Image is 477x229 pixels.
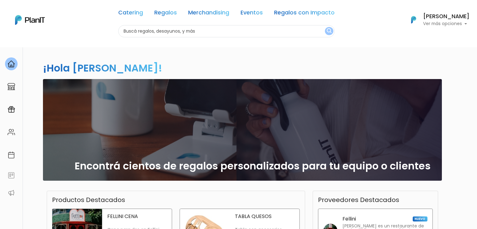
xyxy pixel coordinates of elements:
a: Merchandising [188,10,229,18]
a: Regalos [154,10,177,18]
img: campaigns-02234683943229c281be62815700db0a1741e53638e28bf9629b52c665b00959.svg [8,106,15,113]
p: Fellini [342,216,356,221]
img: feedback-78b5a0c8f98aac82b08bfc38622c3050aee476f2c9584af64705fc4e61158814.svg [8,172,15,179]
h2: Encontrá cientos de regalos personalizados para tu equipo o clientes [75,160,431,172]
p: Ver más opciones [423,22,469,26]
img: search_button-432b6d5273f82d61273b3651a40e1bd1b912527efae98b1b7a1b2c0702e16a8d.svg [327,28,331,34]
input: Buscá regalos, desayunos, y más [118,25,335,37]
p: FELLINI CENA [107,214,167,219]
a: Eventos [241,10,263,18]
img: marketplace-4ceaa7011d94191e9ded77b95e3339b90024bf715f7c57f8cf31f2d8c509eaba.svg [8,83,15,90]
img: calendar-87d922413cdce8b2cf7b7f5f62616a5cf9e4887200fb71536465627b3292af00.svg [8,151,15,159]
h3: Proveedores Destacados [318,196,399,204]
h6: [PERSON_NAME] [423,14,469,19]
button: PlanIt Logo [PERSON_NAME] Ver más opciones [403,12,469,28]
a: Catering [118,10,143,18]
p: TABLA QUESOS [235,214,294,219]
img: PlanIt Logo [15,15,45,25]
span: NUEVO [413,216,427,221]
img: people-662611757002400ad9ed0e3c099ab2801c6687ba6c219adb57efc949bc21e19d.svg [8,128,15,136]
h3: Productos Destacados [52,196,125,204]
h2: ¡Hola [PERSON_NAME]! [43,61,162,75]
img: home-e721727adea9d79c4d83392d1f703f7f8bce08238fde08b1acbfd93340b81755.svg [8,60,15,68]
img: partners-52edf745621dab592f3b2c58e3bca9d71375a7ef29c3b500c9f145b62cc070d4.svg [8,189,15,197]
img: PlanIt Logo [407,13,421,27]
a: Regalos con Impacto [274,10,335,18]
